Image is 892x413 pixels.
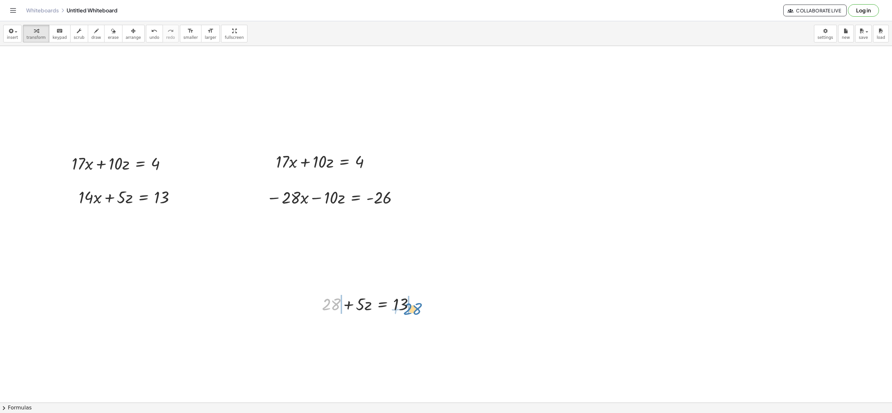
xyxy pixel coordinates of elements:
[91,35,101,40] span: draw
[201,25,220,42] button: format_sizelarger
[49,25,71,42] button: keyboardkeypad
[789,8,841,13] span: Collaborate Live
[814,25,837,42] button: settings
[8,5,18,16] button: Toggle navigation
[842,35,850,40] span: new
[855,25,872,42] button: save
[104,25,122,42] button: erase
[877,35,885,40] span: load
[838,25,854,42] button: new
[818,35,833,40] span: settings
[221,25,247,42] button: fullscreen
[74,35,85,40] span: scrub
[180,25,201,42] button: format_sizesmaller
[873,25,889,42] button: load
[56,27,63,35] i: keyboard
[225,35,244,40] span: fullscreen
[23,25,49,42] button: transform
[7,35,18,40] span: insert
[3,25,22,42] button: insert
[150,35,159,40] span: undo
[859,35,868,40] span: save
[163,25,179,42] button: redoredo
[166,35,175,40] span: redo
[146,25,163,42] button: undoundo
[848,4,879,17] button: Log in
[151,27,157,35] i: undo
[122,25,145,42] button: arrange
[70,25,88,42] button: scrub
[26,7,59,14] a: Whiteboards
[88,25,105,42] button: draw
[183,35,198,40] span: smaller
[26,35,46,40] span: transform
[207,27,214,35] i: format_size
[53,35,67,40] span: keypad
[187,27,194,35] i: format_size
[167,27,174,35] i: redo
[108,35,119,40] span: erase
[126,35,141,40] span: arrange
[783,5,847,16] button: Collaborate Live
[205,35,216,40] span: larger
